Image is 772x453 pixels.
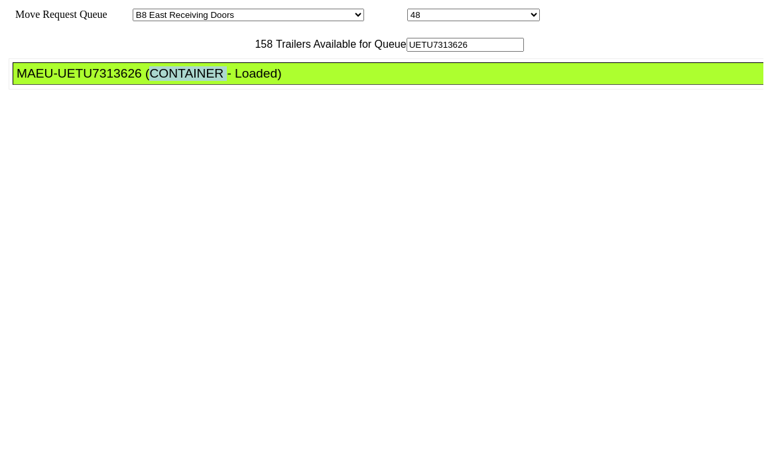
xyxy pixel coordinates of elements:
[109,9,130,20] span: Area
[248,38,273,50] span: 158
[407,38,524,52] input: Filter Available Trailers
[17,66,771,81] div: MAEU-UETU7313626 (CONTAINER - Loaded)
[273,38,407,50] span: Trailers Available for Queue
[9,9,107,20] span: Move Request Queue
[367,9,405,20] span: Location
